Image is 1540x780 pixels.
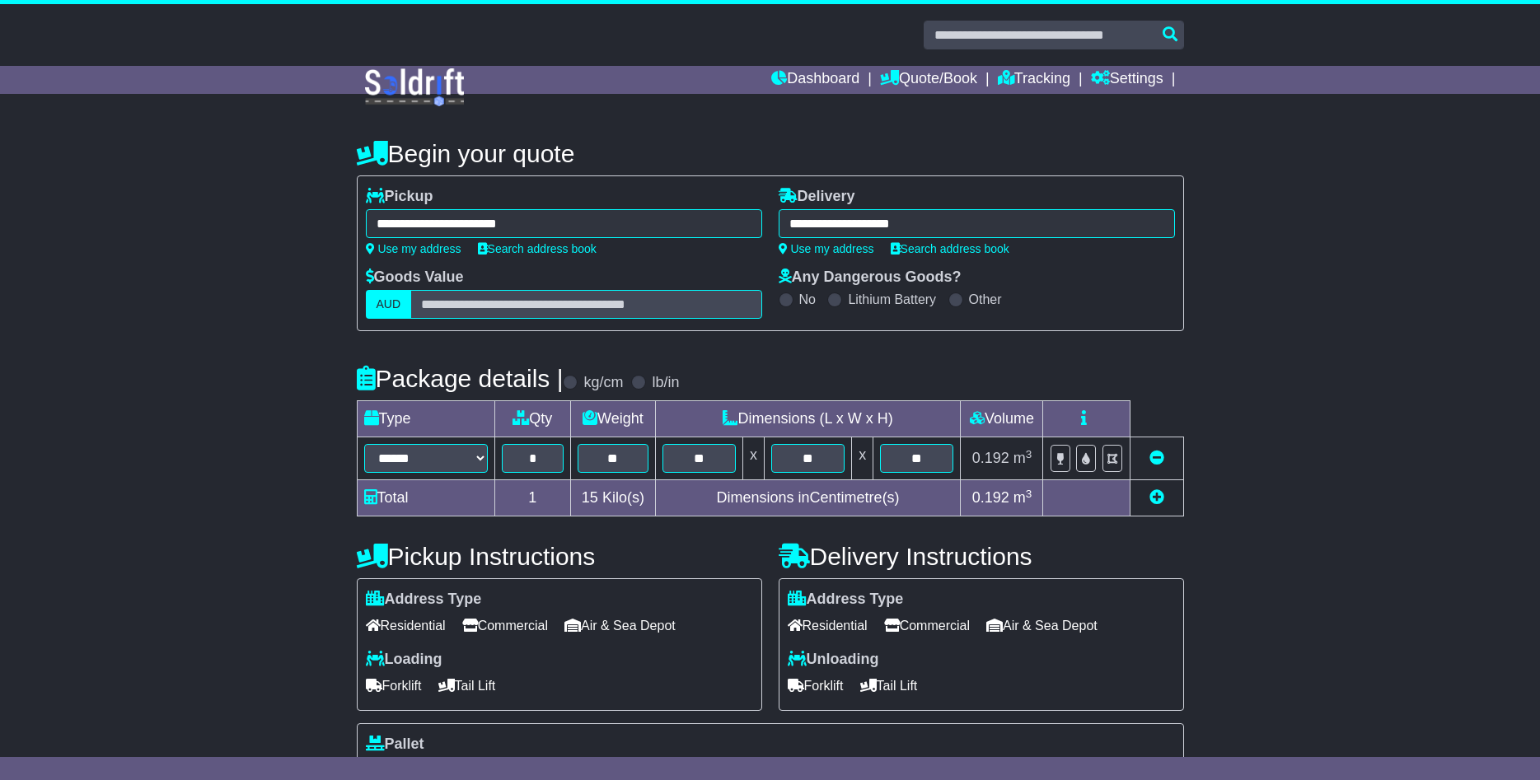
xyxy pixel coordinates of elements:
span: m [1013,489,1032,506]
span: Air & Sea Depot [986,613,1098,638]
h4: Delivery Instructions [779,543,1184,570]
h4: Package details | [357,365,564,392]
a: Search address book [891,242,1009,255]
a: Dashboard [771,66,859,94]
span: Forklift [366,673,422,698]
label: Loading [366,651,442,669]
a: Tracking [998,66,1070,94]
td: Qty [494,401,571,437]
td: x [742,437,764,480]
span: m [1013,450,1032,466]
span: 15 [582,489,598,506]
label: Goods Value [366,269,464,287]
label: kg/cm [583,374,623,392]
label: lb/in [652,374,679,392]
a: Search address book [478,242,597,255]
span: Forklift [788,673,844,698]
span: 0.192 [972,450,1009,466]
td: Type [357,401,494,437]
span: Tail Lift [438,673,496,698]
label: AUD [366,290,412,319]
a: Remove this item [1149,450,1164,466]
label: No [799,292,816,307]
span: Residential [788,613,868,638]
sup: 3 [1026,448,1032,460]
td: Volume [961,401,1043,437]
label: Any Dangerous Goods? [779,269,962,287]
label: Address Type [366,591,482,609]
span: Commercial [462,613,548,638]
span: Tail Lift [860,673,918,698]
span: Air & Sea Depot [564,613,676,638]
span: Commercial [884,613,970,638]
td: Dimensions (L x W x H) [655,401,961,437]
span: 0.192 [972,489,1009,506]
label: Pickup [366,188,433,206]
a: Settings [1091,66,1163,94]
a: Use my address [779,242,874,255]
label: Unloading [788,651,879,669]
a: Use my address [366,242,461,255]
td: Weight [571,401,656,437]
span: Residential [366,613,446,638]
label: Delivery [779,188,855,206]
td: 1 [494,480,571,516]
td: x [852,437,873,480]
sup: 3 [1026,488,1032,500]
td: Dimensions in Centimetre(s) [655,480,961,516]
td: Kilo(s) [571,480,656,516]
a: Quote/Book [880,66,977,94]
label: Lithium Battery [848,292,936,307]
label: Other [969,292,1002,307]
label: Address Type [788,591,904,609]
label: Pallet [366,736,424,754]
td: Total [357,480,494,516]
a: Add new item [1149,489,1164,506]
h4: Begin your quote [357,140,1184,167]
h4: Pickup Instructions [357,543,762,570]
